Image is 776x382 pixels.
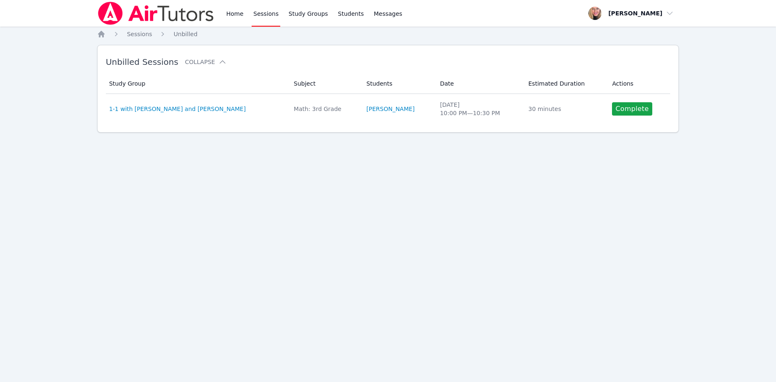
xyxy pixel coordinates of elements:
[362,74,435,94] th: Students
[97,30,679,38] nav: Breadcrumb
[97,2,215,25] img: Air Tutors
[294,105,357,113] div: Math: 3rd Grade
[106,74,289,94] th: Study Group
[185,58,226,66] button: Collapse
[174,30,197,38] a: Unbilled
[524,74,607,94] th: Estimated Duration
[435,74,524,94] th: Date
[106,57,179,67] span: Unbilled Sessions
[612,102,652,116] a: Complete
[367,105,415,113] a: [PERSON_NAME]
[174,31,197,37] span: Unbilled
[106,94,671,124] tr: 1-1 with [PERSON_NAME] and [PERSON_NAME]Math: 3rd Grade[PERSON_NAME][DATE]10:00 PM—10:30 PM30 min...
[127,30,152,38] a: Sessions
[127,31,152,37] span: Sessions
[289,74,362,94] th: Subject
[607,74,670,94] th: Actions
[109,105,246,113] a: 1-1 with [PERSON_NAME] and [PERSON_NAME]
[440,101,519,117] div: [DATE] 10:00 PM — 10:30 PM
[529,105,602,113] div: 30 minutes
[374,10,402,18] span: Messages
